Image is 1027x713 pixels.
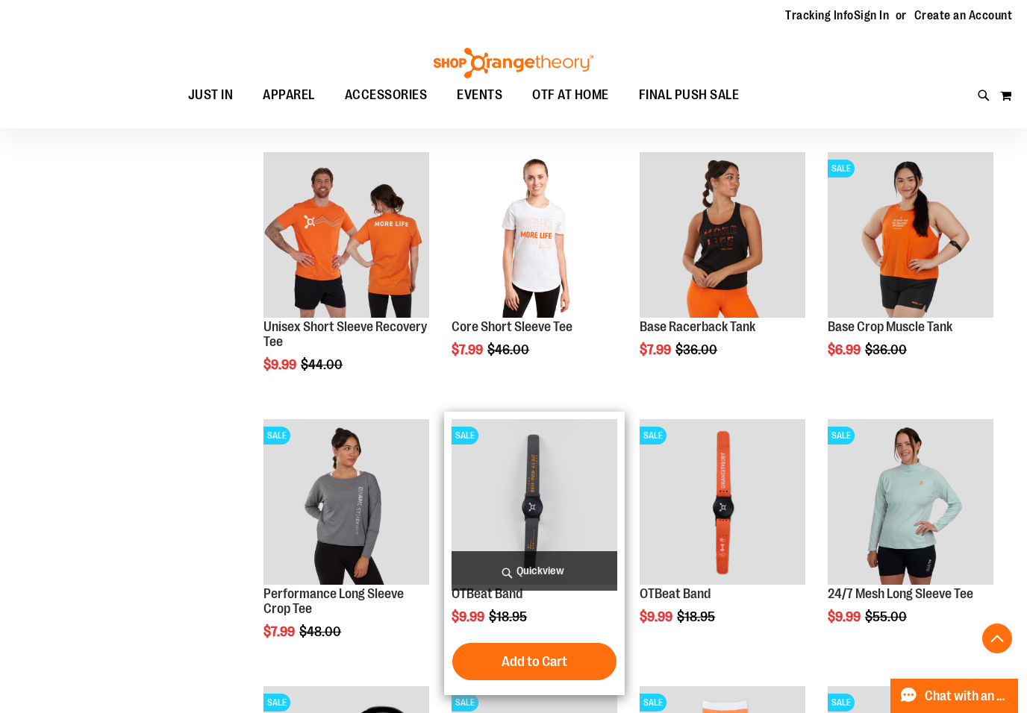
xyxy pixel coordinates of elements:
div: product [820,145,1001,395]
div: product [444,412,625,695]
span: $36.00 [675,342,719,357]
a: Product image for Performance Long Sleeve Crop TeeSALE [263,419,429,587]
a: 24/7 Mesh Long Sleeve Tee [828,586,973,601]
a: Product image for Core Short Sleeve Tee [452,152,617,320]
img: Product image for Base Racerback Tank [640,152,805,318]
span: SALE [452,694,478,712]
img: Product image for Performance Long Sleeve Crop Tee [263,419,429,585]
a: Base Racerback Tank [640,319,755,334]
a: Quickview [452,551,617,591]
a: JUST IN [173,78,249,113]
a: Create an Account [914,7,1013,24]
span: $55.00 [865,609,909,624]
span: Add to Cart [502,653,567,670]
button: Chat with an Expert [890,679,1019,713]
span: SALE [828,160,855,178]
img: Product image for Base Crop Muscle Tank [828,152,993,318]
span: $7.99 [263,624,297,639]
span: $9.99 [263,357,299,372]
a: Product image for Unisex Short Sleeve Recovery Tee [263,152,429,320]
img: Product image for Unisex Short Sleeve Recovery Tee [263,152,429,318]
span: $9.99 [640,609,675,624]
span: Chat with an Expert [925,689,1009,703]
span: $6.99 [828,342,863,357]
div: product [632,145,813,395]
span: $18.95 [489,609,529,624]
div: product [256,145,437,409]
span: ACCESSORIES [345,78,428,112]
button: Back To Top [982,624,1012,653]
span: OTF AT HOME [532,78,609,112]
a: OTBeat BandSALE [452,419,617,587]
span: SALE [263,427,290,445]
span: $9.99 [452,609,487,624]
span: $7.99 [640,342,673,357]
a: Product image for Base Racerback Tank [640,152,805,320]
button: Add to Cart [452,643,616,680]
a: Sign In [854,7,890,24]
div: product [444,145,625,395]
span: EVENTS [457,78,502,112]
div: product [632,412,813,662]
span: $44.00 [301,357,345,372]
span: SALE [828,427,855,445]
span: FINAL PUSH SALE [639,78,740,112]
img: OTBeat Band [452,419,617,585]
span: $9.99 [828,609,863,624]
a: Base Crop Muscle Tank [828,319,952,334]
span: $18.95 [677,609,717,624]
div: product [820,412,1001,662]
a: 24/7 Mesh Long Sleeve TeeSALE [828,419,993,587]
img: 24/7 Mesh Long Sleeve Tee [828,419,993,585]
span: SALE [640,694,667,712]
a: ACCESSORIES [330,78,443,113]
a: OTF AT HOME [517,78,624,113]
a: OTBeat Band [640,586,711,601]
img: OTBeat Band [640,419,805,585]
a: Performance Long Sleeve Crop Tee [263,586,404,616]
span: $46.00 [487,342,531,357]
span: SALE [452,427,478,445]
a: FINAL PUSH SALE [624,78,755,112]
span: SALE [263,694,290,712]
img: Shop Orangetheory [431,48,596,79]
a: Unisex Short Sleeve Recovery Tee [263,319,427,349]
a: EVENTS [442,78,517,113]
span: JUST IN [188,78,234,112]
a: Tracking Info [785,7,854,24]
a: Product image for Base Crop Muscle TankSALE [828,152,993,320]
img: Product image for Core Short Sleeve Tee [452,152,617,318]
div: product [256,412,437,676]
span: $36.00 [865,342,909,357]
span: SALE [828,694,855,712]
a: APPAREL [248,78,330,113]
a: Core Short Sleeve Tee [452,319,572,334]
a: OTBeat BandSALE [640,419,805,587]
span: APPAREL [263,78,315,112]
span: SALE [640,427,667,445]
span: $48.00 [299,624,343,639]
a: OTBeat Band [452,586,522,601]
span: $7.99 [452,342,485,357]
